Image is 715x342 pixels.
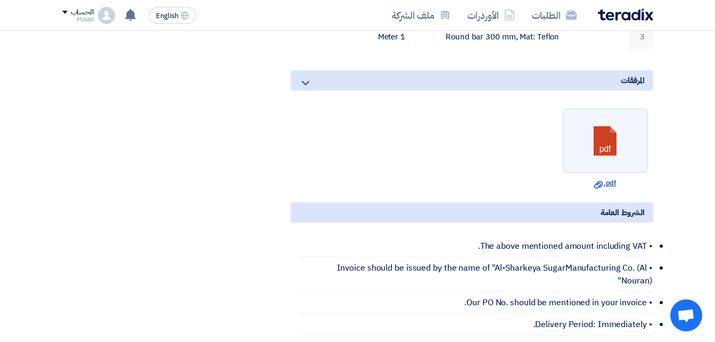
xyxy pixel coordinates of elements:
a: الأوردرات [459,3,523,28]
div: Open chat [670,299,702,331]
li: • The above mentioned amount including VAT. [301,235,653,257]
li: • Our PO No. should be mentioned in your invoice. [301,292,653,314]
span: المرفقات [621,75,644,86]
img: Teradix logo [598,9,653,21]
img: profile_test.png [98,7,115,24]
div: Mosad [62,17,94,22]
li: • Delivery Period: Immediately. [301,314,653,336]
li: • Invoice should be issued by the name of "Al-Sharkeya SugarManufacturing Co. (Al Nouran)" [301,257,653,292]
span: الشروط العامة [601,207,645,218]
td: 1 Meter [352,24,414,49]
a: الطلبات [523,3,585,28]
td: 3 [629,24,653,49]
button: English [149,7,196,24]
a: ملف الشركة [383,3,459,28]
div: الحساب [71,8,94,17]
span: English [156,12,178,20]
a: .pdf [566,178,645,189]
td: Round bar 300 mm, Mat: Teflon [414,24,568,49]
